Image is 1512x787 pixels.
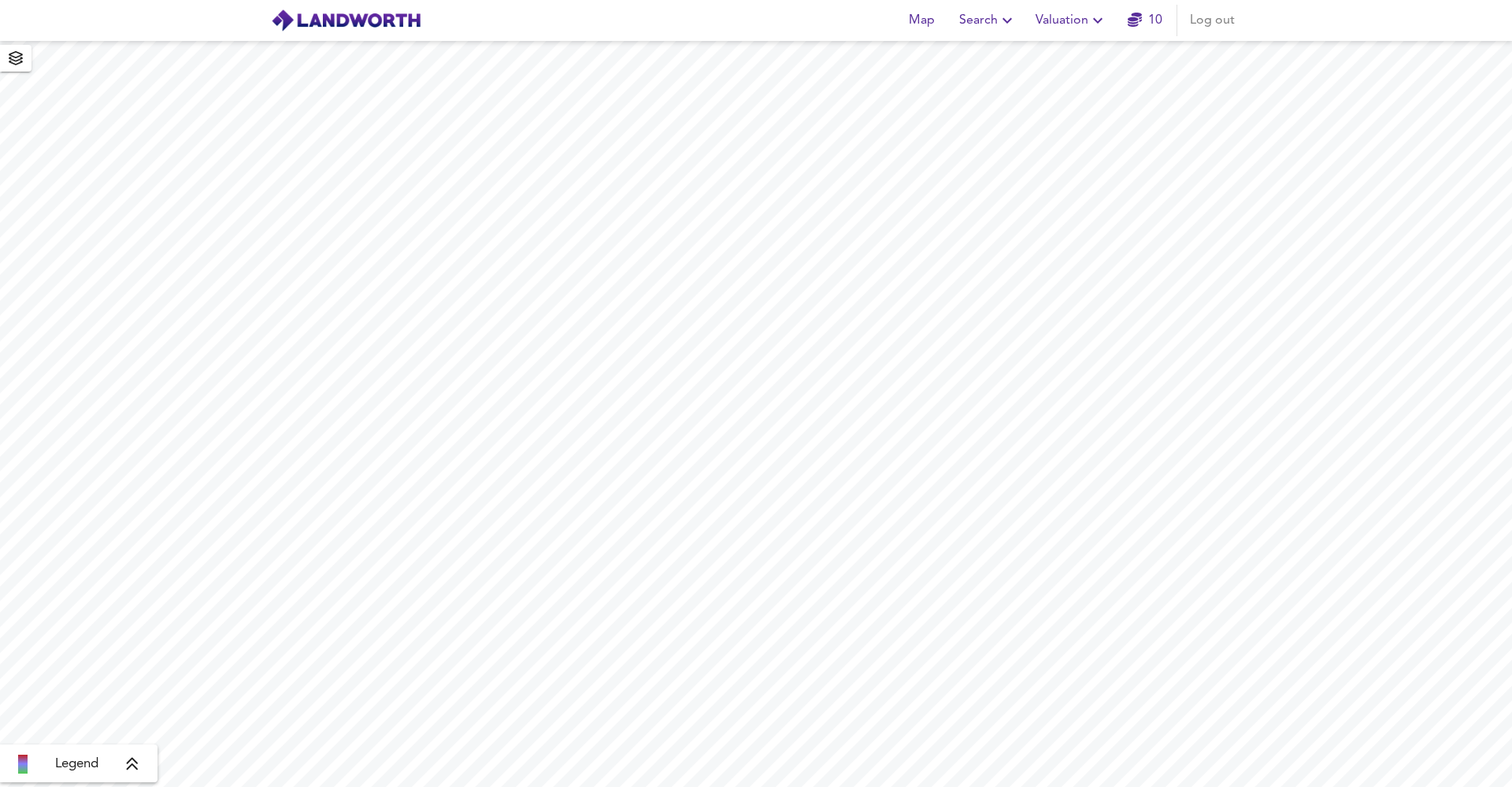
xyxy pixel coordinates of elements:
span: Map [902,9,940,31]
img: logo [271,9,421,32]
button: 10 [1120,5,1170,36]
a: 10 [1128,9,1162,31]
span: Log out [1190,9,1235,31]
button: Valuation [1029,5,1114,36]
span: Search [959,9,1017,31]
span: Legend [55,755,98,774]
button: Map [896,5,947,36]
button: Search [953,5,1023,36]
button: Log out [1184,5,1241,36]
span: Valuation [1036,9,1107,31]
